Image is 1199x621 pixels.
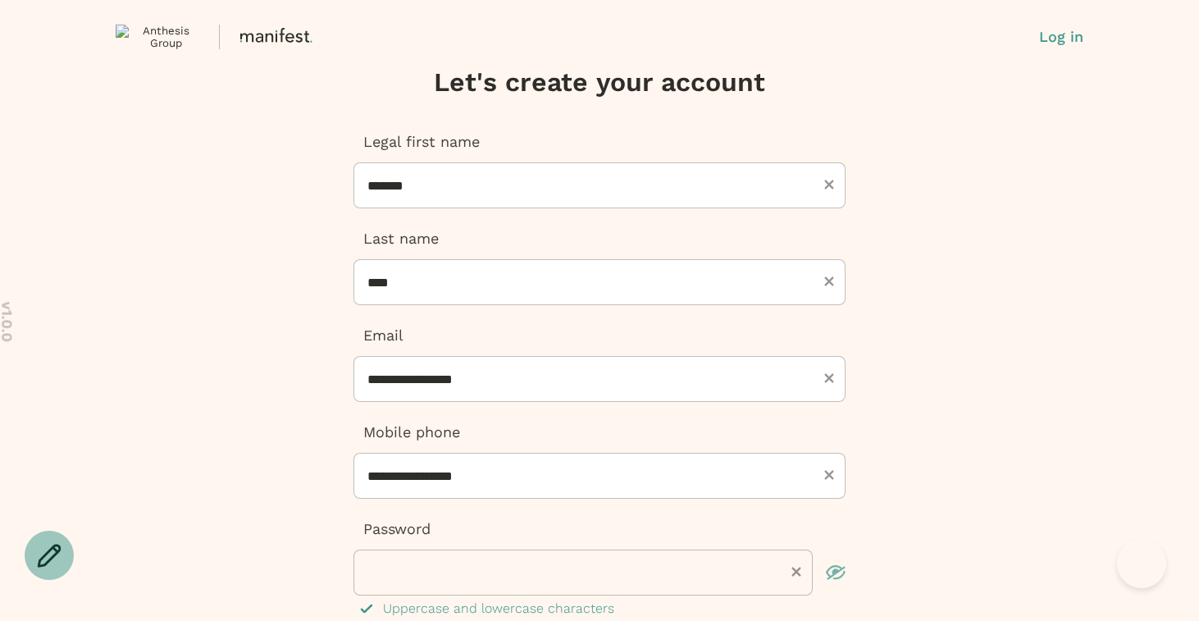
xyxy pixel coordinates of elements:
[353,228,846,249] p: Last name
[116,25,203,49] img: Anthesis Group
[353,325,846,346] p: Email
[1117,539,1166,588] iframe: Toggle Customer Support
[353,518,846,540] p: Password
[1039,26,1083,48] button: Log in
[353,131,846,153] p: Legal first name
[353,422,846,443] p: Mobile phone
[353,66,846,98] h3: Let's create your account
[383,599,614,619] p: Uppercase and lowercase characters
